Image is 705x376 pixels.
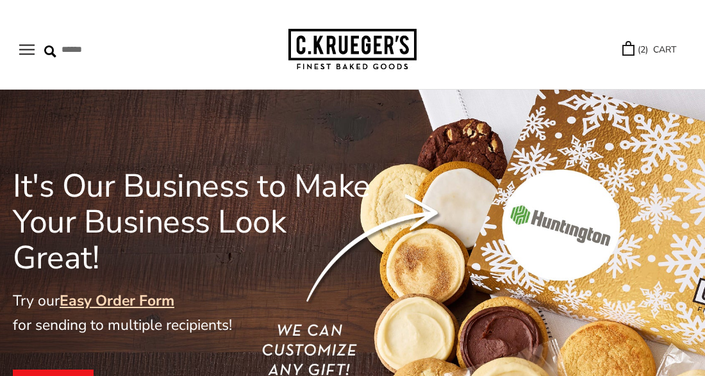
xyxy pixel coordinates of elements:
[622,42,676,57] a: (2) CART
[60,291,174,311] a: Easy Order Form
[19,44,35,55] button: Open navigation
[13,168,378,276] h1: It's Our Business to Make Your Business Look Great!
[44,40,179,60] input: Search
[13,289,378,338] p: Try our for sending to multiple recipients!
[288,29,417,70] img: C.KRUEGER'S
[44,45,56,58] img: Search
